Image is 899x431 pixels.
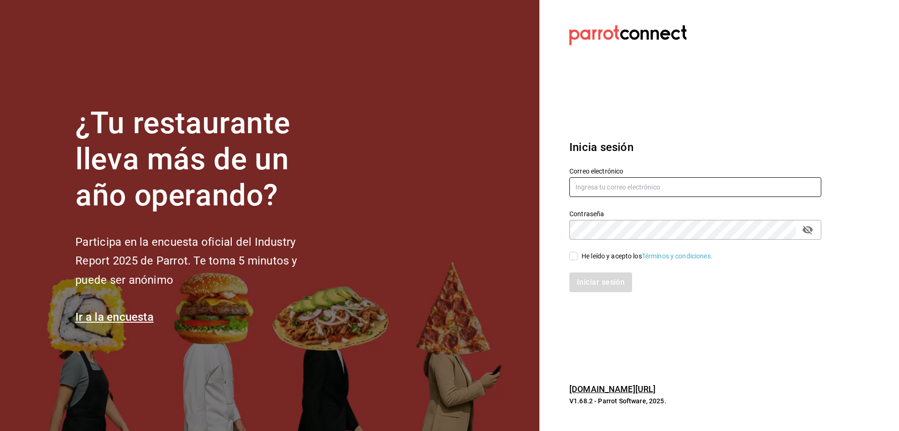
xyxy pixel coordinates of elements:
[75,106,328,213] h1: ¿Tu restaurante lleva más de un año operando?
[569,211,821,217] label: Contraseña
[569,396,821,406] p: V1.68.2 - Parrot Software, 2025.
[569,177,821,197] input: Ingresa tu correo electrónico
[642,252,713,260] a: Términos y condiciones.
[582,251,713,261] div: He leído y acepto los
[569,168,821,174] label: Correo electrónico
[75,233,328,290] h2: Participa en la encuesta oficial del Industry Report 2025 de Parrot. Te toma 5 minutos y puede se...
[75,310,154,324] a: Ir a la encuesta
[569,139,821,156] h3: Inicia sesión
[569,384,656,394] a: [DOMAIN_NAME][URL]
[800,222,816,238] button: passwordField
